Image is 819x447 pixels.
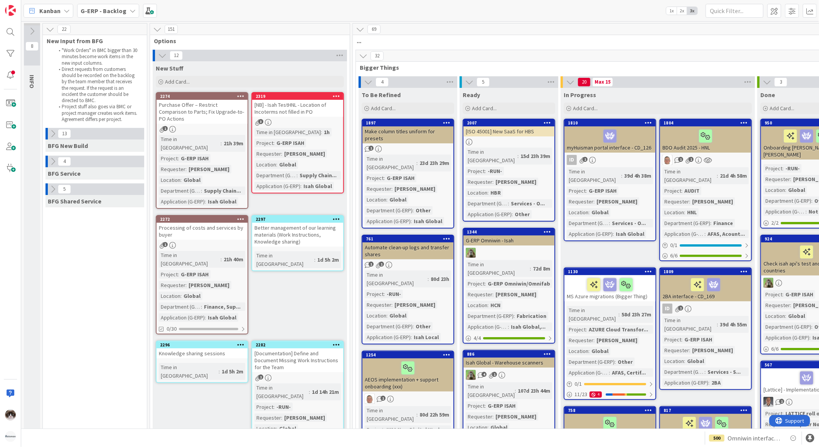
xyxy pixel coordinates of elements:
div: 18092BA interface - CD_169 [660,268,751,301]
div: 2319[NB] - Isah TestHNL - Location of Incoterms not filled in PO [252,93,343,117]
div: 21d 4h 58m [718,171,749,180]
div: Time in [GEOGRAPHIC_DATA] [466,148,517,165]
div: Time in [GEOGRAPHIC_DATA] [159,251,221,268]
div: 2274 [160,94,248,99]
div: AUDIT [682,187,701,195]
div: 2297 [256,217,343,222]
div: Isah Global [614,230,646,238]
div: G-ERP Omniwin - Isah [463,235,554,245]
div: Department (G-ERP) [567,219,609,227]
div: ID [565,155,656,165]
span: 2x [677,7,687,15]
span: : [178,154,179,163]
div: Requester [365,185,391,193]
span: Add Card... [371,105,396,112]
div: Department (G-ERP) [466,199,508,208]
div: 2274Purchase Offer – Restrict Comparison to Parts; Fix Upgrade-to-PO Actions [157,93,248,124]
img: TT [763,278,773,288]
div: Project [254,139,273,147]
div: -RUN- [385,290,403,298]
span: : [811,197,812,205]
div: Isah Global [302,182,334,190]
div: 23d 23h 29m [418,159,451,167]
div: Services - O... [509,199,547,208]
span: : [276,160,277,169]
span: : [413,206,414,215]
div: [ISO 45001] New SaaS for HBS [463,126,554,136]
div: 1254AEOS implementation + support onboarding (xxx) [362,351,453,392]
div: 2297Better management of our learning materials (Work Instructions, Knowledge sharing) [252,216,343,247]
div: Other [414,206,433,215]
div: 4/4 [463,333,554,343]
div: Global [388,195,408,204]
div: Application (G-ERP) [159,197,205,206]
div: Application (G-ERP) [466,210,512,218]
div: 1344 [467,229,554,235]
div: 1897Make column titles uniform for presets [362,119,453,143]
div: 2282 [252,341,343,348]
div: Time in [GEOGRAPHIC_DATA] [662,167,717,184]
div: 1810 [568,120,656,126]
span: 1 [678,157,683,162]
div: 1254 [362,351,453,358]
span: 1x [666,7,677,15]
div: Global [277,160,298,169]
div: 1810myHuisman portal interface - CD_126 [565,119,656,153]
span: : [273,139,275,147]
span: Add Card... [472,105,497,112]
img: lD [662,155,672,165]
div: Department (G-ERP) [763,197,811,205]
div: 2282[Documentation] Define and Document Missing Work Instructions for the Team [252,341,343,372]
div: lD [660,155,751,165]
span: 1 [369,262,374,267]
div: Application (G-ERP) [662,230,704,238]
div: 1h [322,128,332,136]
span: Kanban [39,6,61,15]
div: Requester [466,178,492,186]
img: TT [466,370,476,380]
div: 1130 [565,268,656,275]
div: Location [159,176,180,184]
div: 2007 [463,119,554,126]
span: : [201,187,202,195]
span: : [485,279,486,288]
div: Time in [GEOGRAPHIC_DATA] [254,128,321,136]
span: : [717,171,718,180]
div: [PERSON_NAME] [187,165,231,173]
div: 11/234 [565,390,656,399]
span: : [314,255,315,264]
div: Department (G-ERP) [662,219,710,227]
span: : [386,195,388,204]
span: Ready [463,91,480,99]
div: [PERSON_NAME] [595,197,639,206]
div: Services - O... [610,219,648,227]
div: Time in [GEOGRAPHIC_DATA] [365,155,416,171]
div: 2319 [252,93,343,100]
div: 2BA interface - CD_169 [660,275,751,301]
div: Location [254,160,276,169]
span: : [185,165,187,173]
span: 4 [376,77,389,87]
li: "Work Orders" in BMC bigger than 30 minutes become work items in the new input columns. [54,47,138,66]
span: INFO [28,75,36,88]
span: : [300,182,302,190]
div: Supply Chain... [298,171,339,180]
div: TT [463,370,554,380]
div: Processing of costs and services by buyer [157,223,248,240]
div: Automate clean-up logs and transfer shares [362,242,453,259]
span: : [297,171,298,180]
span: : [704,230,706,238]
div: G-ERP ISAH [784,290,815,299]
span: : [485,167,486,175]
span: 1 [583,157,588,162]
span: 5 [58,185,71,194]
div: HNL [685,208,699,217]
div: 758 [565,407,656,414]
div: 761 [366,236,453,242]
div: 758Scan for SSL/TLS version <1.2 issues [565,407,656,440]
div: 72d 8m [531,264,552,273]
span: 3x [687,7,698,15]
img: PS [763,397,773,407]
span: : [492,290,494,299]
div: Isah Global [412,217,444,225]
